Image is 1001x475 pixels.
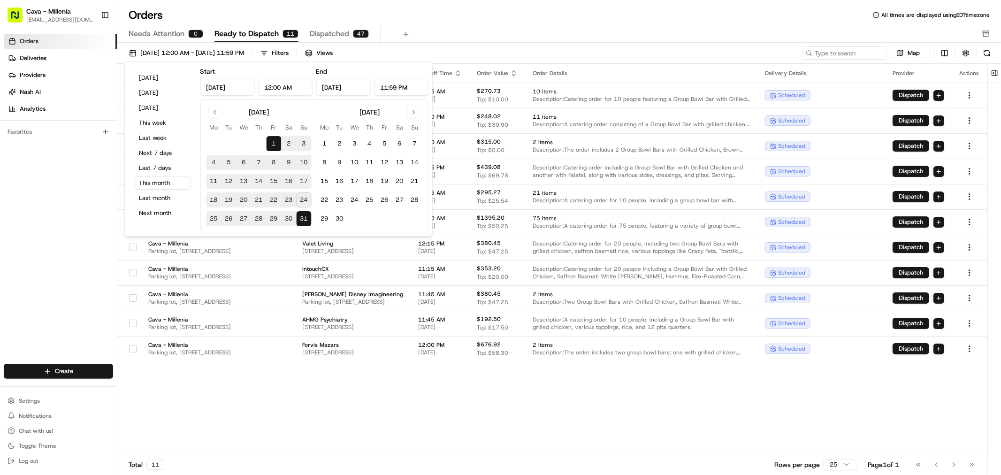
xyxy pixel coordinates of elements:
a: Analytics [4,101,117,116]
span: Description: Catering order for 20 people including a Group Bowl Bar with Grilled Chicken, Saffro... [533,265,750,280]
button: See all [145,120,171,131]
button: 15 [267,174,282,189]
span: scheduled [778,269,805,276]
button: 26 [377,192,392,207]
span: Chat with us! [19,427,53,435]
button: Toggle Theme [4,439,113,452]
span: 12:15 PM [418,164,462,171]
span: • [78,171,81,178]
button: 19 [222,192,237,207]
span: Pylon [93,233,114,240]
button: 18 [206,192,222,207]
span: $353.20 [477,265,501,272]
button: Last week [135,131,191,145]
button: 3 [297,136,312,151]
span: 11:15 AM [418,265,462,273]
span: [DATE] [418,171,462,179]
button: 17 [347,174,362,189]
a: 💻API Documentation [76,206,154,223]
p: Rows per page [774,460,820,469]
span: [STREET_ADDRESS] [302,273,403,280]
button: 18 [362,174,377,189]
th: Friday [377,123,392,132]
button: 11 [362,155,377,170]
button: 27 [237,211,252,226]
img: Wisdom Oko [9,137,24,155]
button: Cava - Millenia[EMAIL_ADDRESS][DOMAIN_NAME] [4,4,97,26]
div: Provider [893,69,944,77]
button: [DATE] [135,86,191,100]
th: Sunday [297,123,312,132]
a: 📗Knowledge Base [6,206,76,223]
span: [DATE] [418,222,462,230]
span: scheduled [778,193,805,200]
button: [EMAIL_ADDRESS][DOMAIN_NAME] [26,16,93,23]
button: Cava - Millenia [26,7,71,16]
span: $295.27 [477,189,501,196]
button: 23 [332,192,347,207]
span: [DATE] [418,146,462,153]
button: 19 [377,174,392,189]
span: $192.50 [477,315,501,323]
span: Knowledge Base [19,210,72,219]
span: [DATE] 12:00 AM - [DATE] 11:59 PM [140,49,244,57]
button: 25 [362,192,377,207]
button: 6 [237,155,252,170]
button: 10 [297,155,312,170]
div: Order Details [533,69,750,77]
button: 8 [267,155,282,170]
button: Log out [4,454,113,467]
button: 14 [407,155,422,170]
span: API Documentation [89,210,151,219]
button: [DATE] [135,101,191,115]
a: Powered byPylon [66,232,114,240]
span: [DATE] [418,197,462,204]
span: 2 items [533,291,750,298]
button: 4 [206,155,222,170]
button: Go to next month [407,106,420,119]
div: We're available if you need us! [42,99,129,107]
button: Dispatch [893,292,929,304]
img: Brigitte Vinadas [9,162,24,177]
button: Go to previous month [208,106,222,119]
span: $380.45 [477,290,501,298]
button: Map [890,47,926,59]
button: 26 [222,211,237,226]
div: Dropoff Time [418,69,462,77]
button: 15 [317,174,332,189]
span: 11:30 AM [418,215,462,222]
span: 2 items [533,138,750,146]
div: 11 [146,460,164,470]
span: Description: The order includes two group bowl bars: one with grilled chicken, saffron basmati wh... [533,349,750,356]
button: [DATE] [135,71,191,84]
span: Cava - Millenia [148,291,231,298]
button: Create [4,364,113,379]
span: 75 items [533,215,750,222]
button: 9 [282,155,297,170]
span: $248.02 [477,113,501,120]
span: scheduled [778,117,805,124]
span: Cava - Millenia [148,341,231,349]
span: scheduled [778,294,805,302]
div: Page 1 of 1 [868,460,899,469]
div: Start new chat [42,90,154,99]
a: Orders [4,34,117,49]
span: Providers [20,71,46,79]
span: Description: Catering order including a Group Bowl Bar with Grilled Chicken and another with Fala... [533,164,750,179]
div: Favorites [4,124,113,139]
button: 8 [317,155,332,170]
span: All times are displayed using EDT timezone [881,11,990,19]
span: [DATE] [83,171,102,178]
span: Parking lot, [STREET_ADDRESS] [148,247,231,255]
button: 29 [267,211,282,226]
button: [DATE] 12:00 AM - [DATE] 11:59 PM [125,46,248,60]
span: Parking lot, [STREET_ADDRESS] [148,298,231,306]
img: 8571987876998_91fb9ceb93ad5c398215_72.jpg [20,90,37,107]
span: Cava - Millenia [148,240,231,247]
span: Tip: $10.00 [477,96,508,103]
input: Time [258,79,313,96]
span: Tip: $58.30 [477,349,508,357]
div: Total [129,460,164,470]
span: 21 items [533,189,750,197]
